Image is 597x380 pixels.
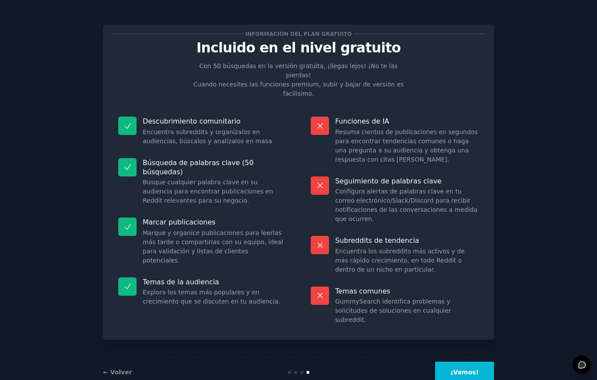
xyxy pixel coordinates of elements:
font: Cuando necesites las funciones premium, subir y bajar de versión es facilísimo. [193,81,404,97]
font: Marcar publicaciones [143,218,216,226]
font: Encuentra subreddits y organízalos en audiencias, búscalos y analízalos en masa [143,128,272,145]
font: Temas de la audiencia [143,278,219,286]
font: Funciones de IA [335,117,389,125]
font: Descubrimiento comunitario [143,117,240,125]
font: Seguimiento de palabras clave [335,177,442,185]
font: Explora los temas más populares y en crecimiento que se discuten en tu audiencia. [143,289,280,305]
font: GummySearch identifica problemas y solicitudes de soluciones en cualquier subreddit. [335,298,451,323]
font: Información del plan gratuito [245,31,352,37]
font: Resuma cientos de publicaciones en segundos para encontrar tendencias comunes o haga una pregunta... [335,128,478,163]
font: Subreddits de tendencia [335,236,419,245]
a: ← Volver [103,369,132,376]
font: Encuentra los subreddits más activos y de más rápido crecimiento, en todo Reddit o dentro de un n... [335,248,465,273]
font: Marque y organice publicaciones para leerlas más tarde o compartirlas con su equipo, ideal para v... [143,229,283,264]
font: Configura alertas de palabras clave en tu correo electrónico/Slack/Discord para recibir notificac... [335,188,477,222]
font: Incluido en el nivel gratuito [196,40,401,55]
font: Búsqueda de palabras clave (50 búsquedas) [143,159,254,176]
font: Busque cualquier palabra clave en su audiencia para encontrar publicaciones en Reddit relevantes ... [143,179,273,204]
font: Temas comunes [335,287,390,295]
font: Con 50 búsquedas en la versión gratuita, ¡llegas lejos! ¡No te las pierdas! [199,62,398,79]
font: ¡Vamos! [450,369,479,376]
